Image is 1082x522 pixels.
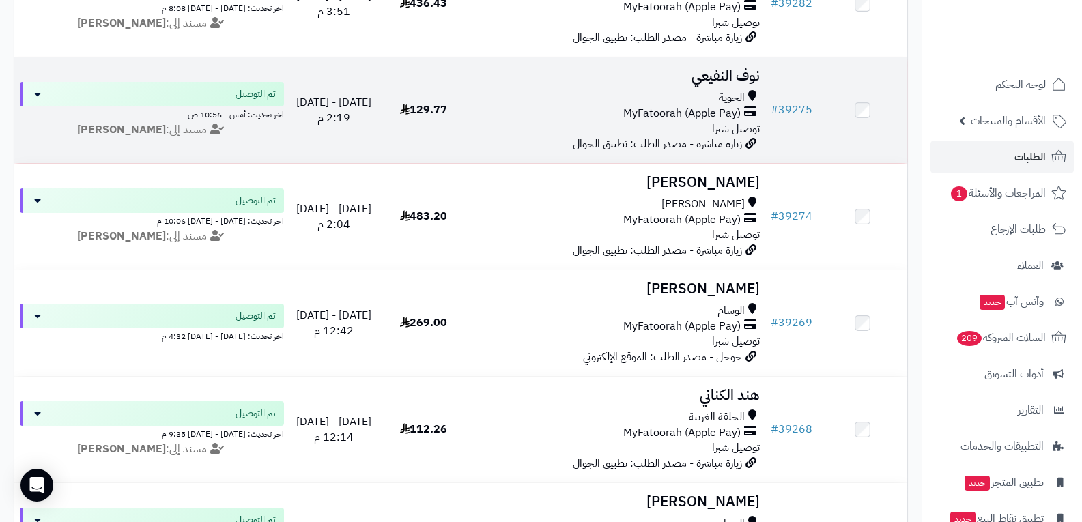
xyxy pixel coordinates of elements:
[77,228,166,244] strong: [PERSON_NAME]
[474,494,760,510] h3: [PERSON_NAME]
[474,175,760,190] h3: [PERSON_NAME]
[296,414,371,446] span: [DATE] - [DATE] 12:14 م
[689,409,745,425] span: الحلقة الغربية
[474,68,760,84] h3: نوف النفيعي
[623,425,741,441] span: MyFatoorah (Apple Pay)
[771,208,812,224] a: #39274
[771,421,778,437] span: #
[661,197,745,212] span: [PERSON_NAME]
[930,68,1074,101] a: لوحة التحكم
[930,394,1074,426] a: التقارير
[236,407,276,420] span: تم التوصيل
[10,122,294,138] div: مسند إلى:
[771,421,812,437] a: #39268
[236,194,276,207] span: تم التوصيل
[951,186,967,201] span: 1
[950,184,1046,203] span: المراجعات والأسئلة
[10,441,294,457] div: مسند إلى:
[771,102,778,118] span: #
[400,315,447,331] span: 269.00
[400,421,447,437] span: 112.26
[583,349,742,365] span: جوجل - مصدر الطلب: الموقع الإلكتروني
[930,177,1074,209] a: المراجعات والأسئلة1
[573,29,742,46] span: زيارة مباشرة - مصدر الطلب: تطبيق الجوال
[771,315,812,331] a: #39269
[971,111,1046,130] span: الأقسام والمنتجات
[712,439,760,456] span: توصيل شبرا
[957,331,982,346] span: 209
[623,106,741,121] span: MyFatoorah (Apple Pay)
[980,295,1005,310] span: جديد
[930,213,1074,246] a: طلبات الإرجاع
[771,102,812,118] a: #39275
[296,94,371,126] span: [DATE] - [DATE] 2:19 م
[712,333,760,349] span: توصيل شبرا
[712,227,760,243] span: توصيل شبرا
[20,426,284,440] div: اخر تحديث: [DATE] - [DATE] 9:35 م
[771,315,778,331] span: #
[400,102,447,118] span: 129.77
[20,106,284,121] div: اخر تحديث: أمس - 10:56 ص
[965,476,990,491] span: جديد
[236,87,276,101] span: تم التوصيل
[930,466,1074,499] a: تطبيق المتجرجديد
[930,358,1074,390] a: أدوات التسويق
[991,220,1046,239] span: طلبات الإرجاع
[712,121,760,137] span: توصيل شبرا
[930,141,1074,173] a: الطلبات
[296,307,371,339] span: [DATE] - [DATE] 12:42 م
[573,242,742,259] span: زيارة مباشرة - مصدر الطلب: تطبيق الجوال
[719,90,745,106] span: الحوية
[1018,401,1044,420] span: التقارير
[474,388,760,403] h3: هند الكناني
[10,229,294,244] div: مسند إلى:
[995,75,1046,94] span: لوحة التحكم
[573,455,742,472] span: زيارة مباشرة - مصدر الطلب: تطبيق الجوال
[717,303,745,319] span: الوسام
[984,364,1044,383] span: أدوات التسويق
[236,309,276,323] span: تم التوصيل
[956,328,1046,347] span: السلات المتروكة
[930,321,1074,354] a: السلات المتروكة209
[474,281,760,297] h3: [PERSON_NAME]
[400,208,447,224] span: 483.20
[712,14,760,31] span: توصيل شبرا
[77,121,166,138] strong: [PERSON_NAME]
[960,437,1044,456] span: التطبيقات والخدمات
[20,328,284,343] div: اخر تحديث: [DATE] - [DATE] 4:32 م
[20,213,284,227] div: اخر تحديث: [DATE] - [DATE] 10:06 م
[296,201,371,233] span: [DATE] - [DATE] 2:04 م
[10,16,294,31] div: مسند إلى:
[771,208,778,224] span: #
[20,469,53,502] div: Open Intercom Messenger
[930,249,1074,282] a: العملاء
[623,212,741,228] span: MyFatoorah (Apple Pay)
[978,292,1044,311] span: وآتس آب
[77,441,166,457] strong: [PERSON_NAME]
[963,473,1044,492] span: تطبيق المتجر
[1017,256,1044,275] span: العملاء
[623,319,741,334] span: MyFatoorah (Apple Pay)
[573,136,742,152] span: زيارة مباشرة - مصدر الطلب: تطبيق الجوال
[930,285,1074,318] a: وآتس آبجديد
[77,15,166,31] strong: [PERSON_NAME]
[1014,147,1046,166] span: الطلبات
[930,430,1074,463] a: التطبيقات والخدمات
